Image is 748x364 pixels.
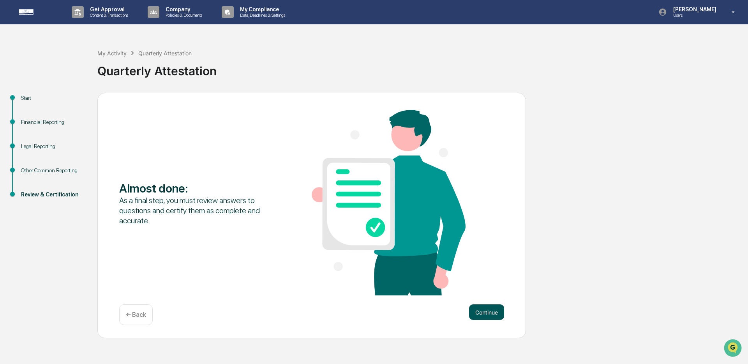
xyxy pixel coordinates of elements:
div: As a final step, you must review answers to questions and certify them as complete and accurate. [119,195,273,226]
div: Quarterly Attestation [138,50,192,57]
div: Financial Reporting [21,118,85,126]
p: Content & Transactions [84,12,132,18]
div: My Activity [97,50,127,57]
p: Policies & Documents [159,12,206,18]
p: Get Approval [84,6,132,12]
div: Quarterly Attestation [97,58,744,78]
img: Almost done [312,110,466,295]
div: Almost done : [119,181,273,195]
div: Start [21,94,85,102]
div: Start new chat [26,60,128,67]
a: 🖐️Preclearance [5,95,53,109]
p: Company [159,6,206,12]
span: Attestations [64,98,97,106]
iframe: Open customer support [723,338,744,359]
img: 1746055101610-c473b297-6a78-478c-a979-82029cc54cd1 [8,60,22,74]
a: Powered byPylon [55,132,94,138]
div: 🗄️ [56,99,63,105]
button: Continue [469,304,504,320]
div: Legal Reporting [21,142,85,150]
p: Data, Deadlines & Settings [234,12,289,18]
div: Other Common Reporting [21,166,85,175]
p: Users [667,12,720,18]
img: logo [19,9,56,15]
div: We're available if you need us! [26,67,99,74]
span: Data Lookup [16,113,49,121]
div: Review & Certification [21,191,85,199]
a: 🔎Data Lookup [5,110,52,124]
p: How can we help? [8,16,142,29]
p: ← Back [126,311,146,318]
a: 🗄️Attestations [53,95,100,109]
div: 🖐️ [8,99,14,105]
p: [PERSON_NAME] [667,6,720,12]
button: Start new chat [132,62,142,71]
span: Pylon [78,132,94,138]
div: 🔎 [8,114,14,120]
p: My Compliance [234,6,289,12]
span: Preclearance [16,98,50,106]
